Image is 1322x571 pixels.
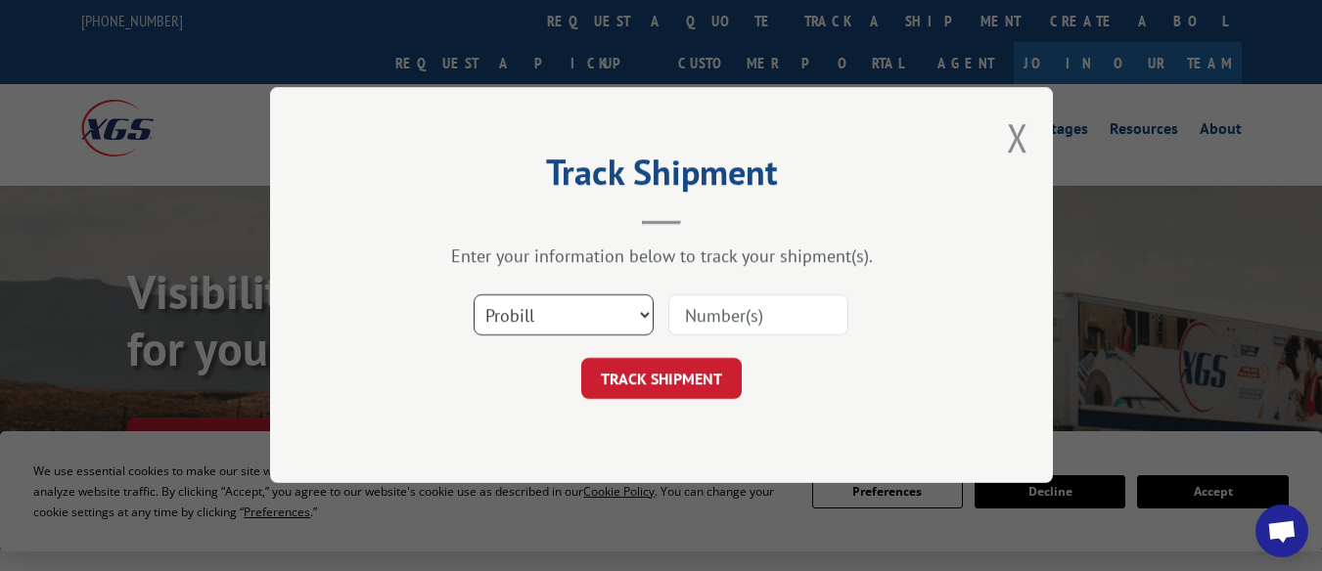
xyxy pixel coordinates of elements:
div: Enter your information below to track your shipment(s). [368,245,955,268]
h2: Track Shipment [368,158,955,196]
button: TRACK SHIPMENT [581,359,742,400]
input: Number(s) [668,295,848,336]
button: Close modal [1007,111,1028,163]
div: Open chat [1255,505,1308,557]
